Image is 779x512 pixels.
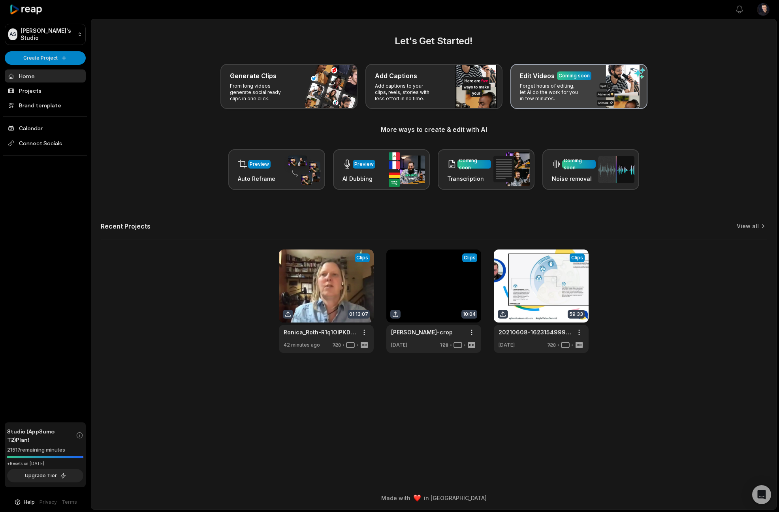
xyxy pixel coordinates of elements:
[737,222,759,230] a: View all
[598,156,634,183] img: noise_removal.png
[40,499,57,506] a: Privacy
[559,72,590,79] div: Coming soon
[499,328,571,336] a: 20210608-1623154999-560488337-AVS2021
[389,152,425,187] img: ai_dubbing.png
[375,71,417,81] h3: Add Captions
[284,154,320,185] img: auto_reframe.png
[7,469,83,482] button: Upgrade Tier
[8,28,17,40] div: AS
[101,125,767,134] h3: More ways to create & edit with AI
[21,27,74,41] p: [PERSON_NAME]'s Studio
[238,174,275,183] h3: Auto Reframe
[459,157,489,171] div: Coming soon
[564,157,594,171] div: Coming soon
[5,51,86,65] button: Create Project
[5,84,86,97] a: Projects
[14,499,35,506] button: Help
[752,485,771,504] div: Open Intercom Messenger
[552,174,596,183] h3: Noise removal
[391,328,453,336] a: [PERSON_NAME]-crop
[101,222,151,230] h2: Recent Projects
[7,446,83,454] div: 21517 remaining minutes
[414,495,421,502] img: heart emoji
[230,71,277,81] h3: Generate Clips
[284,328,356,336] a: Ronica_Roth-R1q1OlPKDP-AVS2020
[250,161,269,168] div: Preview
[354,161,374,168] div: Preview
[62,499,77,506] a: Terms
[493,152,530,186] img: transcription.png
[5,136,86,150] span: Connect Socials
[5,99,86,112] a: Brand template
[7,427,76,444] span: Studio (AppSumo T2) Plan!
[230,83,291,102] p: From long videos generate social ready clips in one click.
[520,83,581,102] p: Forget hours of editing, let AI do the work for you in few minutes.
[7,461,83,467] div: *Resets on [DATE]
[375,83,436,102] p: Add captions to your clips, reels, stories with less effort in no time.
[24,499,35,506] span: Help
[5,122,86,135] a: Calendar
[520,71,555,81] h3: Edit Videos
[5,69,86,83] a: Home
[447,174,491,183] h3: Transcription
[342,174,375,183] h3: AI Dubbing
[101,34,767,48] h2: Let's Get Started!
[98,494,769,502] div: Made with in [GEOGRAPHIC_DATA]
